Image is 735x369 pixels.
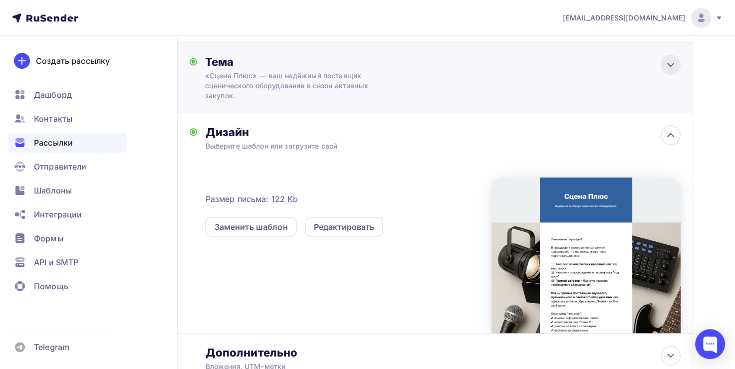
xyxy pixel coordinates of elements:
a: Формы [8,228,127,248]
a: Рассылки [8,133,127,153]
a: [EMAIL_ADDRESS][DOMAIN_NAME] [563,8,723,28]
div: Создать рассылку [36,55,110,67]
span: Формы [34,232,63,244]
a: Отправители [8,157,127,177]
span: Рассылки [34,137,73,149]
a: Контакты [8,109,127,129]
span: API и SMTP [34,256,78,268]
div: Заменить шаблон [214,221,287,233]
span: Помощь [34,280,68,292]
div: Редактировать [314,221,375,233]
span: Шаблоны [34,184,72,196]
a: Дашборд [8,85,127,105]
a: Шаблоны [8,181,127,200]
span: Дашборд [34,89,72,101]
span: Отправители [34,161,87,173]
div: Дополнительно [205,346,681,360]
div: Дизайн [205,125,681,139]
div: Тема [205,55,402,69]
span: Telegram [34,341,69,353]
div: Выберите шаблон или загрузите свой [205,141,633,151]
span: Контакты [34,113,72,125]
span: Размер письма: 122 Kb [205,193,298,205]
span: [EMAIL_ADDRESS][DOMAIN_NAME] [563,13,685,23]
span: Интеграции [34,208,82,220]
div: «Сцена Плюс» — ваш надёжный поставщик сценического оборудование в сезон активных закупок. [205,71,383,101]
